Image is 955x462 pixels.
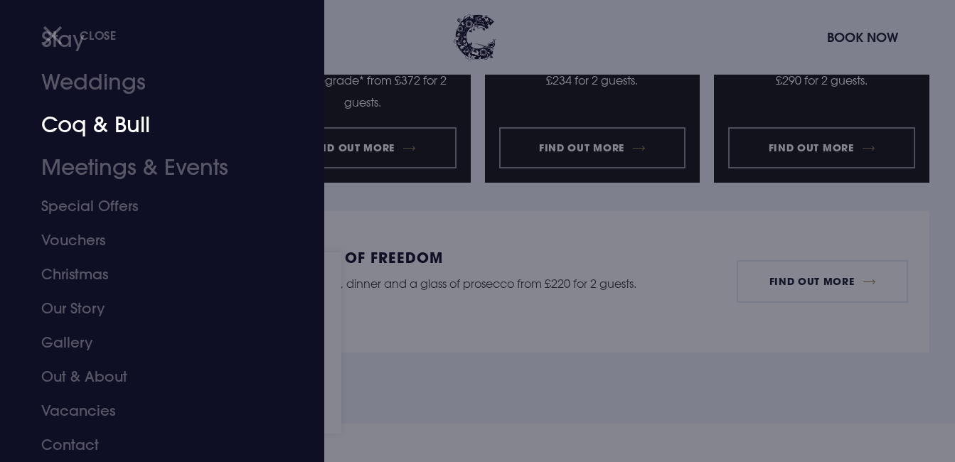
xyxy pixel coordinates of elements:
a: Contact [41,428,264,462]
a: Weddings [41,61,264,104]
a: Vouchers [41,223,264,257]
a: Stay [41,18,264,61]
a: Special Offers [41,189,264,223]
button: Close [43,21,117,50]
span: Close [80,28,117,43]
a: Coq & Bull [41,104,264,146]
a: Vacancies [41,394,264,428]
a: Christmas [41,257,264,291]
a: Our Story [41,291,264,326]
a: Gallery [41,326,264,360]
a: Out & About [41,360,264,394]
a: Meetings & Events [41,146,264,189]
